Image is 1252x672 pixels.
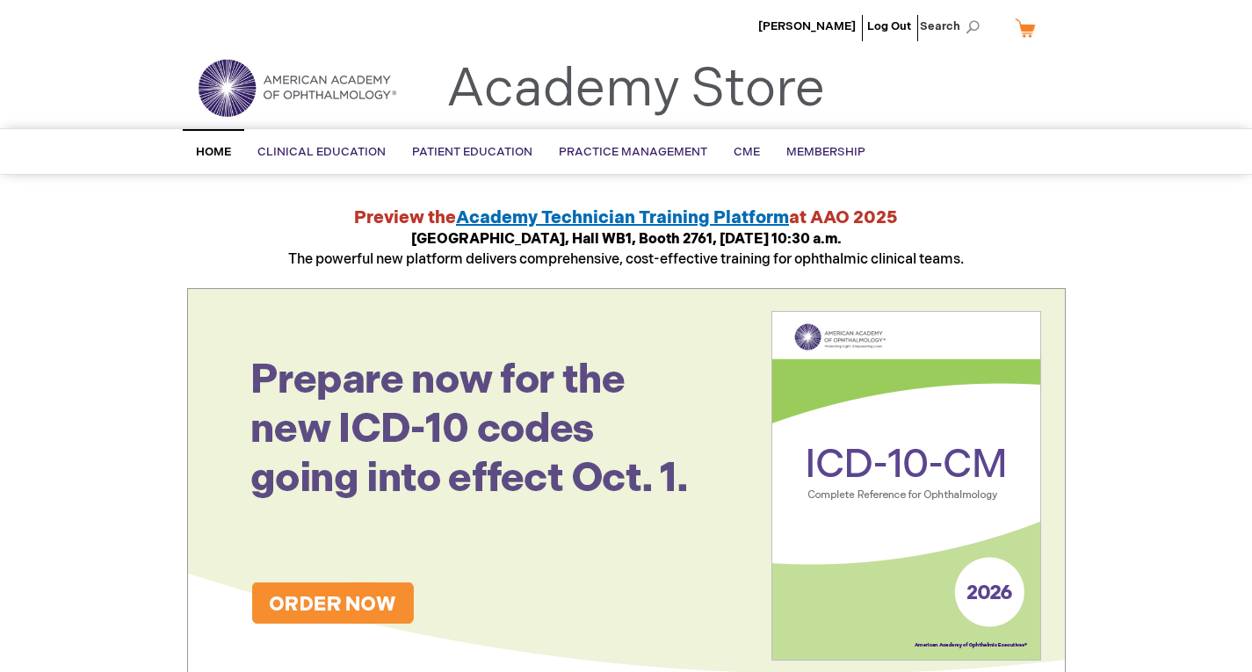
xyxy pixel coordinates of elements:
[354,207,898,228] strong: Preview the at AAO 2025
[920,9,987,44] span: Search
[411,231,842,248] strong: [GEOGRAPHIC_DATA], Hall WB1, Booth 2761, [DATE] 10:30 a.m.
[786,145,865,159] span: Membership
[196,145,231,159] span: Home
[412,145,532,159] span: Patient Education
[446,58,825,121] a: Academy Store
[867,19,911,33] a: Log Out
[758,19,856,33] a: [PERSON_NAME]
[559,145,707,159] span: Practice Management
[288,231,964,268] span: The powerful new platform delivers comprehensive, cost-effective training for ophthalmic clinical...
[257,145,386,159] span: Clinical Education
[456,207,789,228] a: Academy Technician Training Platform
[734,145,760,159] span: CME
